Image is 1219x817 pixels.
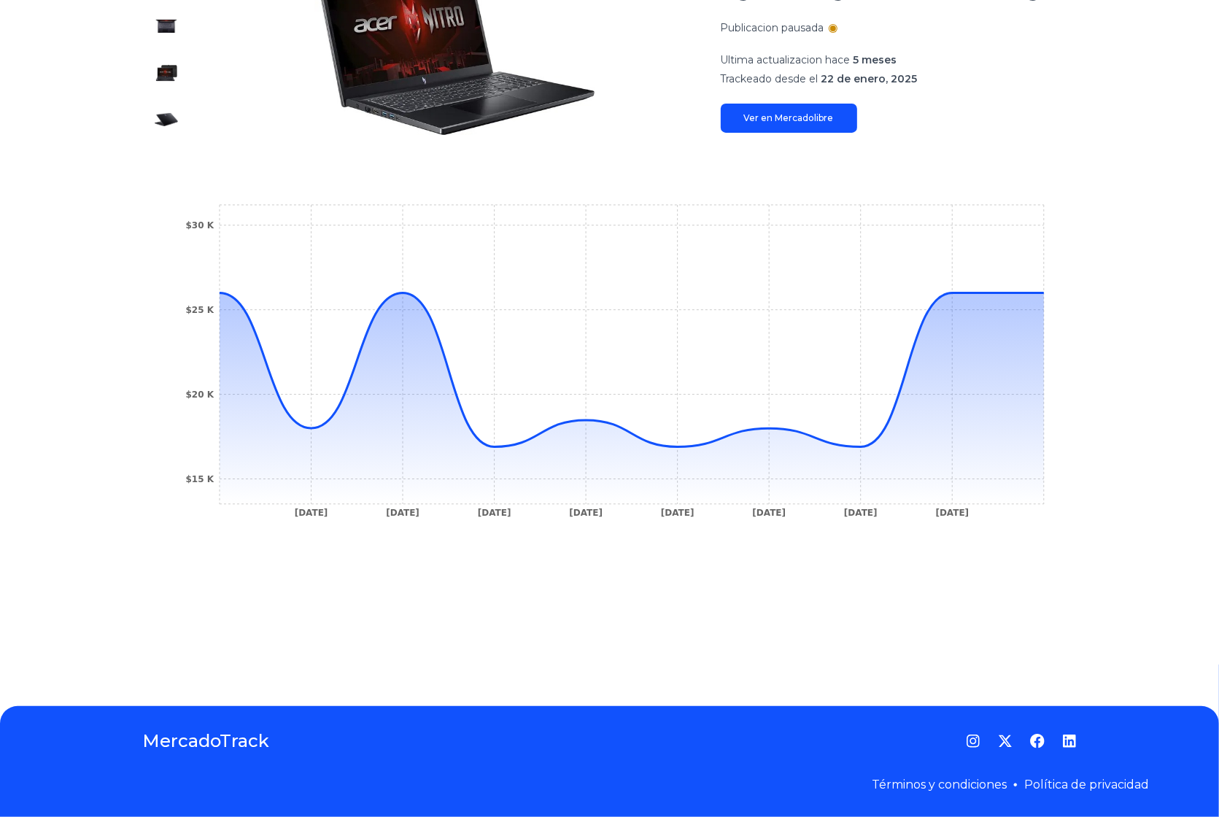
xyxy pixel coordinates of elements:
[872,778,1007,791] a: Términos y condiciones
[155,108,178,131] img: Acer Nitro V15 Ryzen 5 7535hs Ram 16gb Ssd 512gb Rtx 4050 Color Negro
[185,474,214,484] tspan: $15 K
[185,220,214,231] tspan: $30 K
[294,508,328,519] tspan: [DATE]
[155,61,178,85] img: Acer Nitro V15 Ryzen 5 7535hs Ram 16gb Ssd 512gb Rtx 4050 Color Negro
[386,508,419,519] tspan: [DATE]
[1062,734,1077,748] a: LinkedIn
[155,15,178,38] img: Acer Nitro V15 Ryzen 5 7535hs Ram 16gb Ssd 512gb Rtx 4050 Color Negro
[477,508,511,519] tspan: [DATE]
[752,508,786,519] tspan: [DATE]
[998,734,1013,748] a: Twitter
[854,53,897,66] span: 5 meses
[935,508,969,519] tspan: [DATE]
[721,104,857,133] a: Ver en Mercadolibre
[966,734,980,748] a: Instagram
[185,305,214,315] tspan: $25 K
[143,729,270,753] a: MercadoTrack
[1030,734,1045,748] a: Facebook
[1024,778,1149,791] a: Política de privacidad
[721,20,824,35] p: Publicacion pausada
[844,508,878,519] tspan: [DATE]
[185,390,214,400] tspan: $20 K
[721,53,851,66] span: Ultima actualizacion hace
[821,72,918,85] span: 22 de enero, 2025
[660,508,694,519] tspan: [DATE]
[721,72,819,85] span: Trackeado desde el
[569,508,603,519] tspan: [DATE]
